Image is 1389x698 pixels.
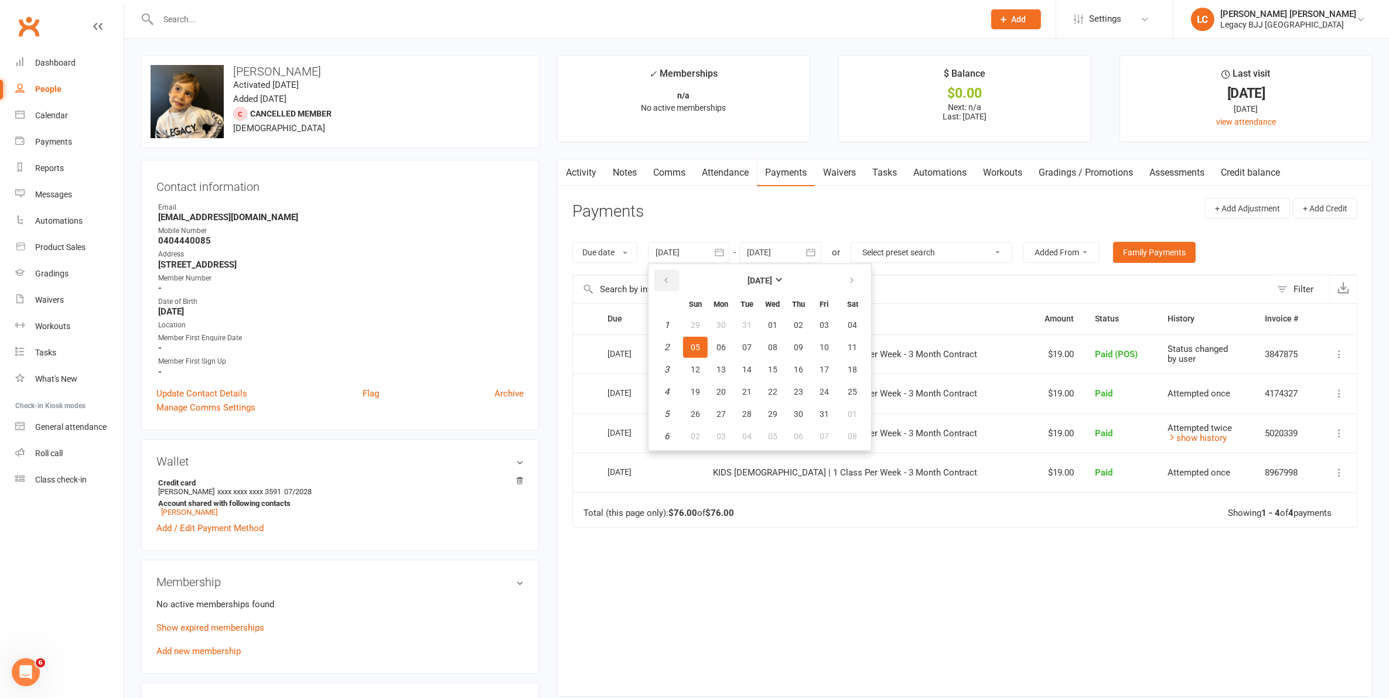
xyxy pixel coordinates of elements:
div: Payments [35,137,72,146]
td: $19.00 [1027,334,1084,374]
span: 13 [716,365,726,374]
a: Class kiosk mode [15,467,124,493]
button: Filter [1271,275,1329,303]
button: 25 [838,381,868,402]
a: Gradings / Promotions [1030,159,1141,186]
span: 18 [848,365,858,374]
button: 27 [709,403,733,425]
span: 06 [794,432,803,441]
span: 22 [768,387,777,396]
time: Activated [DATE] [233,80,299,90]
div: Dashboard [35,58,76,67]
a: view attendance [1216,117,1276,126]
div: Showing of payments [1228,508,1332,518]
strong: $76.00 [668,508,697,518]
div: Roll call [35,449,63,458]
span: Attempted twice [1168,423,1232,433]
td: 8967998 [1255,453,1317,492]
strong: 4 [1288,508,1294,518]
strong: [STREET_ADDRESS] [158,259,524,270]
strong: - [158,343,524,353]
td: 4174327 [1255,374,1317,413]
span: 30 [716,320,726,330]
a: Tasks [15,340,124,366]
span: 28 [742,409,752,419]
span: 12 [691,365,700,374]
em: 2 [665,342,670,353]
button: + Add Adjustment [1205,198,1290,219]
div: General attendance [35,422,107,432]
div: [DATE] [608,423,661,442]
button: 18 [838,359,868,380]
div: LC [1191,8,1214,31]
strong: - [158,367,524,377]
span: 07 [820,432,829,441]
div: Product Sales [35,242,86,252]
button: 03 [812,314,837,336]
div: People [35,84,62,94]
a: Calendar [15,102,124,129]
a: What's New [15,366,124,392]
button: 07 [812,426,837,447]
span: Paid [1095,428,1112,439]
a: Activity [558,159,605,186]
td: 3847875 [1255,334,1317,374]
div: [PERSON_NAME] [PERSON_NAME] [1220,9,1356,19]
a: Show expired memberships [156,622,264,633]
button: 22 [760,381,785,402]
button: Added From [1023,242,1100,263]
span: No active memberships [641,103,726,112]
span: 04 [848,320,858,330]
button: 01 [838,403,868,425]
span: 02 [691,432,700,441]
td: $19.00 [1027,413,1084,453]
span: 03 [820,320,829,330]
a: Tasks [864,159,905,186]
span: 04 [742,432,752,441]
div: Waivers [35,295,64,304]
strong: 1 - 4 [1261,508,1280,518]
span: Add [1012,15,1026,24]
span: 01 [848,409,858,419]
span: 31 [820,409,829,419]
span: Paid (POS) [1095,349,1138,360]
div: Messages [35,190,72,199]
a: Manage Comms Settings [156,401,255,415]
div: [DATE] [1131,87,1361,100]
strong: Credit card [158,478,518,487]
span: 16 [794,365,803,374]
button: 11 [838,337,868,358]
div: Date of Birth [158,296,524,307]
span: 20 [716,387,726,396]
span: 08 [848,432,858,441]
a: Clubworx [14,12,43,41]
button: 07 [735,337,759,358]
span: 06 [716,343,726,352]
span: 25 [848,387,858,396]
button: 29 [760,403,785,425]
h3: Membership [156,576,524,588]
div: Gradings [35,269,69,278]
strong: - [158,283,524,293]
div: Legacy BJJ [GEOGRAPHIC_DATA] [1220,19,1356,30]
button: 31 [735,314,759,336]
button: 23 [786,381,811,402]
div: [DATE] [608,463,661,481]
h3: Wallet [156,455,524,468]
button: + Add Credit [1293,198,1357,219]
span: 07 [742,343,752,352]
span: 05 [768,432,777,441]
div: [DATE] [608,344,661,362]
button: 30 [786,403,811,425]
a: Gradings [15,261,124,287]
span: 15 [768,365,777,374]
button: 06 [709,337,733,358]
i: ✓ [649,69,657,80]
input: Search by invoice number [573,275,1271,303]
span: 17 [820,365,829,374]
div: Filter [1294,282,1313,296]
span: [DEMOGRAPHIC_DATA] [233,123,325,134]
th: Status [1084,304,1157,334]
span: 03 [716,432,726,441]
span: 29 [691,320,700,330]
